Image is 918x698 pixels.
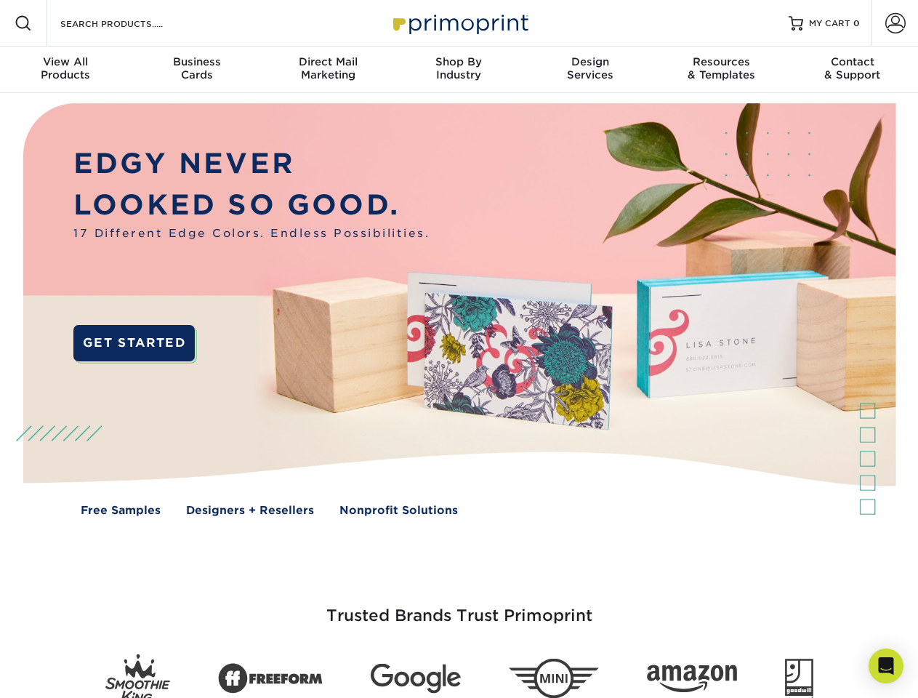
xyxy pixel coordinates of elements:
span: Resources [656,55,786,68]
img: Goodwill [785,659,813,698]
img: Amazon [647,665,737,693]
img: Google [371,664,461,694]
img: Primoprint [387,7,532,39]
span: Direct Mail [262,55,393,68]
span: MY CART [809,17,850,30]
div: Cards [131,55,262,81]
div: Services [525,55,656,81]
a: Nonprofit Solutions [339,502,458,519]
p: LOOKED SO GOOD. [73,185,430,226]
div: Open Intercom Messenger [869,649,903,683]
a: Resources& Templates [656,47,786,93]
span: Design [525,55,656,68]
p: EDGY NEVER [73,143,430,185]
a: Free Samples [81,502,161,519]
a: DesignServices [525,47,656,93]
div: & Templates [656,55,786,81]
div: Marketing [262,55,393,81]
h3: Trusted Brands Trust Primoprint [34,571,885,643]
a: GET STARTED [73,325,195,361]
a: Direct MailMarketing [262,47,393,93]
span: 17 Different Edge Colors. Endless Possibilities. [73,225,430,242]
span: 0 [853,18,860,28]
span: Shop By [393,55,524,68]
div: & Support [787,55,918,81]
a: Contact& Support [787,47,918,93]
span: Business [131,55,262,68]
a: Designers + Resellers [186,502,314,519]
div: Industry [393,55,524,81]
span: Contact [787,55,918,68]
a: Shop ByIndustry [393,47,524,93]
a: BusinessCards [131,47,262,93]
input: SEARCH PRODUCTS..... [59,15,201,32]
